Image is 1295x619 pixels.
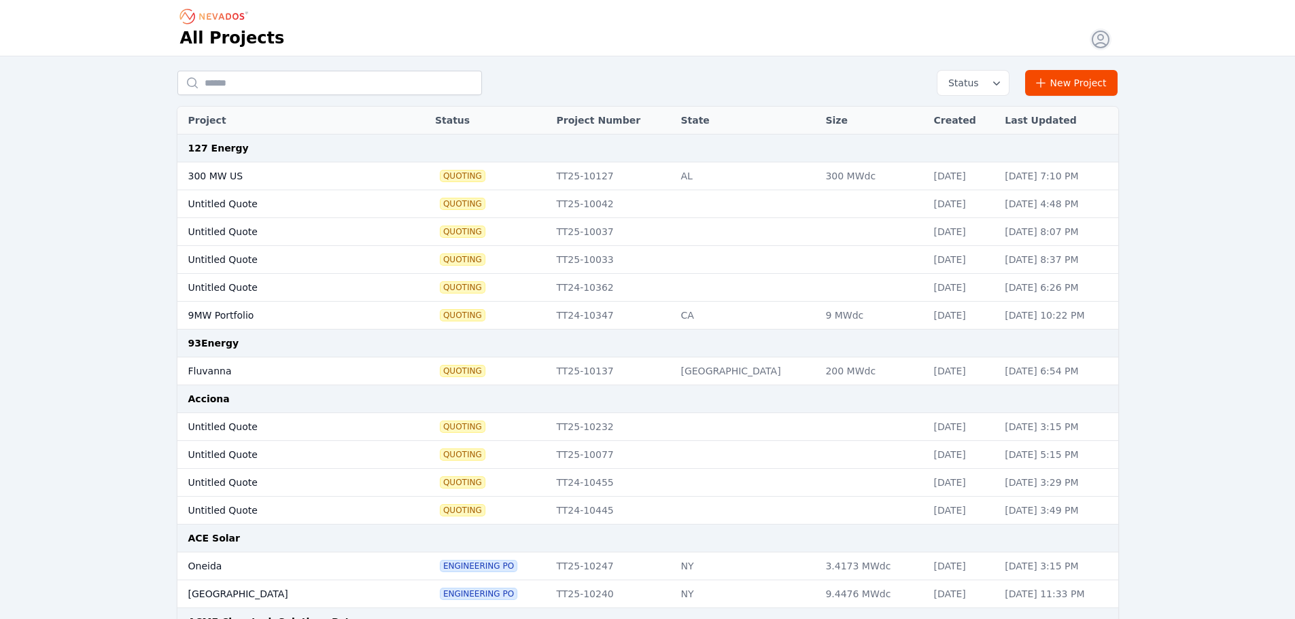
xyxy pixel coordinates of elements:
td: [DATE] 3:15 PM [998,413,1118,441]
td: [GEOGRAPHIC_DATA] [674,357,818,385]
td: [DATE] 6:54 PM [998,357,1118,385]
tr: Untitled QuoteQuotingTT25-10033[DATE][DATE] 8:37 PM [177,246,1118,274]
a: New Project [1025,70,1118,96]
td: 9.4476 MWdc [818,580,927,608]
td: [DATE] 3:49 PM [998,497,1118,525]
span: Quoting [441,282,485,293]
h1: All Projects [180,27,285,49]
span: Quoting [441,421,485,432]
td: 127 Energy [177,135,1118,162]
tr: Untitled QuoteQuotingTT25-10042[DATE][DATE] 4:48 PM [177,190,1118,218]
td: TT25-10247 [549,552,674,580]
td: TT25-10077 [549,441,674,469]
td: [DATE] [927,357,998,385]
tr: Untitled QuoteQuotingTT24-10445[DATE][DATE] 3:49 PM [177,497,1118,525]
td: [DATE] [927,441,998,469]
td: [DATE] [927,218,998,246]
td: TT25-10232 [549,413,674,441]
td: [DATE] [927,246,998,274]
th: Last Updated [998,107,1118,135]
td: [DATE] 3:15 PM [998,552,1118,580]
td: CA [674,302,818,330]
td: [GEOGRAPHIC_DATA] [177,580,394,608]
td: [DATE] 8:37 PM [998,246,1118,274]
nav: Breadcrumb [180,5,252,27]
th: Size [818,107,927,135]
td: Fluvanna [177,357,394,385]
span: Quoting [441,226,485,237]
td: 9 MWdc [818,302,927,330]
td: 3.4173 MWdc [818,552,927,580]
span: Engineering PO [441,561,517,571]
tr: OneidaEngineering POTT25-10247NY3.4173 MWdc[DATE][DATE] 3:15 PM [177,552,1118,580]
button: Status [937,71,1009,95]
td: [DATE] 7:10 PM [998,162,1118,190]
td: [DATE] [927,274,998,302]
td: Acciona [177,385,1118,413]
span: Quoting [441,505,485,516]
td: [DATE] 4:48 PM [998,190,1118,218]
tr: Untitled QuoteQuotingTT25-10037[DATE][DATE] 8:07 PM [177,218,1118,246]
td: TT25-10037 [549,218,674,246]
td: [DATE] [927,413,998,441]
td: TT24-10362 [549,274,674,302]
td: [DATE] 8:07 PM [998,218,1118,246]
td: Untitled Quote [177,441,394,469]
span: Quoting [441,449,485,460]
td: [DATE] 5:15 PM [998,441,1118,469]
td: [DATE] 10:22 PM [998,302,1118,330]
td: Untitled Quote [177,413,394,441]
td: TT25-10240 [549,580,674,608]
td: [DATE] 11:33 PM [998,580,1118,608]
th: Project [177,107,394,135]
td: Untitled Quote [177,218,394,246]
td: Oneida [177,552,394,580]
span: Quoting [441,477,485,488]
td: TT25-10042 [549,190,674,218]
td: NY [674,552,818,580]
td: Untitled Quote [177,190,394,218]
td: 9MW Portfolio [177,302,394,330]
td: [DATE] [927,552,998,580]
tr: Untitled QuoteQuotingTT24-10455[DATE][DATE] 3:29 PM [177,469,1118,497]
tr: Untitled QuoteQuotingTT25-10232[DATE][DATE] 3:15 PM [177,413,1118,441]
td: TT24-10455 [549,469,674,497]
td: [DATE] [927,302,998,330]
td: Untitled Quote [177,274,394,302]
th: Project Number [549,107,674,135]
td: 300 MWdc [818,162,927,190]
th: Status [428,107,550,135]
td: 200 MWdc [818,357,927,385]
td: TT24-10347 [549,302,674,330]
td: TT25-10033 [549,246,674,274]
tr: 300 MW USQuotingTT25-10127AL300 MWdc[DATE][DATE] 7:10 PM [177,162,1118,190]
span: Status [943,76,979,90]
td: Untitled Quote [177,497,394,525]
td: Untitled Quote [177,469,394,497]
tr: Untitled QuoteQuotingTT24-10362[DATE][DATE] 6:26 PM [177,274,1118,302]
td: [DATE] [927,469,998,497]
td: Untitled Quote [177,246,394,274]
td: [DATE] [927,190,998,218]
th: State [674,107,818,135]
span: Quoting [441,171,485,181]
span: Quoting [441,366,485,376]
td: [DATE] 6:26 PM [998,274,1118,302]
tr: [GEOGRAPHIC_DATA]Engineering POTT25-10240NY9.4476 MWdc[DATE][DATE] 11:33 PM [177,580,1118,608]
span: Quoting [441,254,485,265]
td: TT25-10127 [549,162,674,190]
td: ACE Solar [177,525,1118,552]
th: Created [927,107,998,135]
tr: 9MW PortfolioQuotingTT24-10347CA9 MWdc[DATE][DATE] 10:22 PM [177,302,1118,330]
td: 300 MW US [177,162,394,190]
td: [DATE] 3:29 PM [998,469,1118,497]
span: Engineering PO [441,588,517,599]
td: [DATE] [927,580,998,608]
td: NY [674,580,818,608]
tr: FluvannaQuotingTT25-10137[GEOGRAPHIC_DATA]200 MWdc[DATE][DATE] 6:54 PM [177,357,1118,385]
td: TT25-10137 [549,357,674,385]
span: Quoting [441,198,485,209]
td: TT24-10445 [549,497,674,525]
td: [DATE] [927,162,998,190]
td: [DATE] [927,497,998,525]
